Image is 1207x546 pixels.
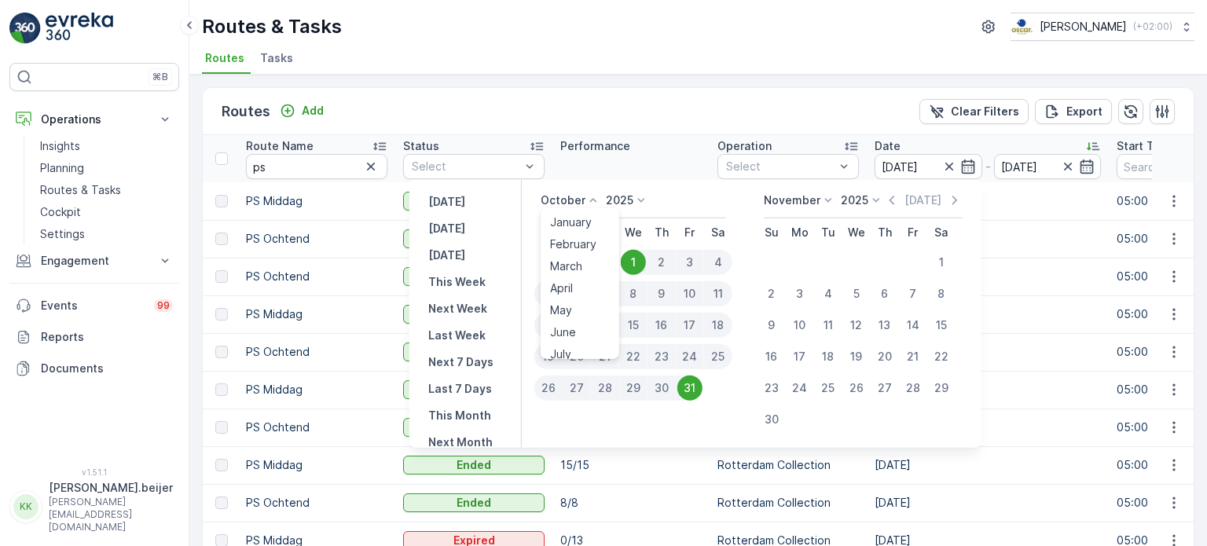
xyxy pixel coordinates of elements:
p: Last Week [428,328,486,343]
div: 27 [872,376,897,401]
button: Ended [403,456,545,475]
p: PS Ochtend [246,495,387,511]
a: Routes & Tasks [34,179,179,201]
th: Thursday [871,218,899,247]
div: 26 [534,376,563,401]
div: Toggle Row Selected [215,459,228,471]
td: [DATE] [867,484,1109,522]
p: This Week [428,274,486,290]
td: [DATE] [867,371,1109,409]
div: 28 [901,376,926,401]
button: Ended [403,343,545,361]
a: Events99 [9,290,179,321]
p: PS Ochtend [246,231,387,247]
div: 12 [534,313,563,338]
div: 24 [787,376,813,401]
p: [DATE] [428,247,465,263]
p: Start Time [1117,138,1175,154]
p: Planning [40,160,84,176]
button: This Week [422,273,492,291]
td: [DATE] [867,295,1109,333]
div: 9 [759,313,784,338]
p: Rotterdam Collection [717,495,859,511]
div: 4 [704,250,732,275]
button: KK[PERSON_NAME].beijer[PERSON_NAME][EMAIL_ADDRESS][DOMAIN_NAME] [9,480,179,533]
div: Toggle Row Selected [215,421,228,434]
p: PS Middag [246,306,387,322]
th: Wednesday [842,218,871,247]
p: Select [726,159,835,174]
button: [PERSON_NAME](+02:00) [1011,13,1194,41]
p: Ended [457,457,491,473]
div: 9 [648,281,676,306]
button: Ended [403,229,545,248]
a: Cockpit [34,201,179,223]
a: Reports [9,321,179,353]
span: March [550,258,582,274]
button: Ended [403,418,545,437]
button: Ended [403,305,545,324]
p: Engagement [41,253,148,269]
p: Settings [40,226,85,242]
th: Friday [676,218,704,247]
button: Today [422,219,471,238]
td: [DATE] [867,220,1109,258]
span: Tasks [260,50,293,66]
p: 2025 [606,192,633,208]
img: basis-logo_rgb2x.png [1011,18,1033,35]
p: Documents [41,361,173,376]
div: 5 [844,281,869,306]
p: PS Ochtend [246,269,387,284]
p: [PERSON_NAME].beijer [49,480,173,496]
button: Operations [9,104,179,135]
button: Next Month [422,433,499,452]
button: Ended [403,192,545,211]
input: Search [246,154,387,179]
div: 11 [704,281,732,306]
div: Toggle Row Selected [215,346,228,358]
button: Ended [403,493,545,512]
p: 8/8 [560,495,702,511]
div: 22 [929,344,954,369]
p: [DATE] [428,221,465,236]
p: This Month [428,408,491,423]
p: PS Middag [246,457,387,473]
div: 11 [816,313,841,338]
p: ( +02:00 ) [1133,20,1172,33]
div: 25 [816,376,841,401]
th: Sunday [534,218,563,247]
div: 21 [591,344,619,369]
div: 6 [872,281,897,306]
p: Operation [717,138,772,154]
div: 17 [676,313,704,338]
p: Routes & Tasks [202,14,342,39]
div: 29 [619,376,648,401]
div: 5 [534,281,563,306]
p: PS Middag [246,382,387,398]
p: Insights [40,138,80,154]
div: 23 [648,344,676,369]
p: Next Week [428,301,487,317]
button: Ended [403,380,545,399]
p: Clear Filters [951,104,1019,119]
div: 30 [759,407,784,432]
button: Last 7 Days [422,379,498,398]
p: Routes [222,101,270,123]
div: 16 [759,344,784,369]
span: April [550,280,573,296]
th: Saturday [927,218,956,247]
p: Route Name [246,138,314,154]
div: 12 [844,313,869,338]
button: Ended [403,267,545,286]
p: Performance [560,138,630,154]
p: Last 7 Days [428,381,492,397]
p: Ended [457,495,491,511]
div: Toggle Row Selected [215,308,228,321]
td: [DATE] [867,333,1109,371]
div: 15 [619,313,648,338]
div: 22 [619,344,648,369]
div: 20 [872,344,897,369]
img: logo_light-DOdMpM7g.png [46,13,113,44]
a: Planning [34,157,179,179]
button: Export [1035,99,1112,124]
